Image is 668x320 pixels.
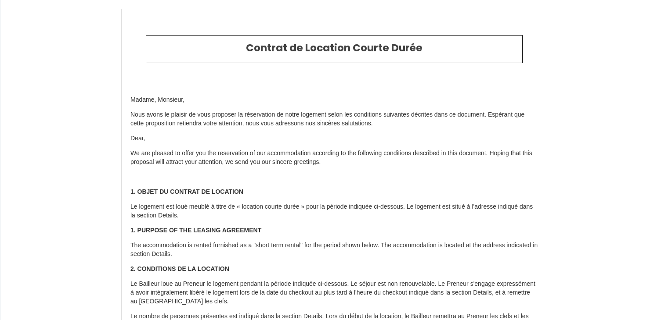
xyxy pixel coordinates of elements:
strong: 1. OBJET DU CONTRAT DE LOCATION [130,188,243,195]
strong: 1. PURPOSE OF THE LEASING AGREEMENT [130,227,261,234]
p: Madame, Monsieur, [130,96,538,104]
p: Le Bailleur loue au Preneur le logement pendant la période indiquée ci-dessous. Le séjour est non... [130,280,538,306]
p: The accommodation is rented furnished as a "short term rental" for the period shown below. The ac... [130,241,538,259]
p: We are pleased to offer you the reservation of our accommodation according to the following condi... [130,149,538,167]
p: Nous avons le plaisir de vous proposer la réservation de notre logement selon les conditions suiv... [130,110,538,128]
p: Dear, [130,134,538,143]
strong: 2. CONDITIONS DE LA LOCATION [130,265,229,272]
h2: Contrat de Location Courte Durée [153,42,516,54]
p: Le logement est loué meublé à titre de « location courte durée » pour la période indiquée ci-dess... [130,203,538,220]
